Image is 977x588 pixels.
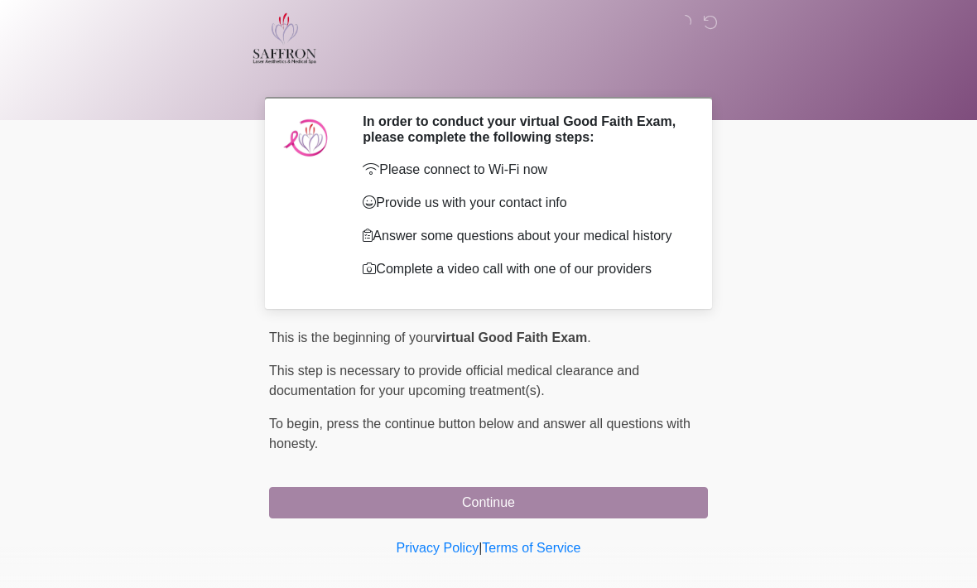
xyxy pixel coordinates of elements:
img: Agent Avatar [282,113,331,163]
p: Provide us with your contact info [363,193,683,213]
p: Please connect to Wi-Fi now [363,160,683,180]
span: . [587,330,590,345]
strong: virtual Good Faith Exam [435,330,587,345]
p: Answer some questions about your medical history [363,226,683,246]
button: Continue [269,487,708,518]
span: This step is necessary to provide official medical clearance and documentation for your upcoming ... [269,364,639,398]
span: press the continue button below and answer all questions with honesty. [269,417,691,451]
a: Privacy Policy [397,541,479,555]
span: This is the beginning of your [269,330,435,345]
a: Terms of Service [482,541,580,555]
img: Saffron Laser Aesthetics and Medical Spa Logo [253,12,317,64]
h2: In order to conduct your virtual Good Faith Exam, please complete the following steps: [363,113,683,145]
a: | [479,541,482,555]
p: Complete a video call with one of our providers [363,259,683,279]
span: To begin, [269,417,326,431]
